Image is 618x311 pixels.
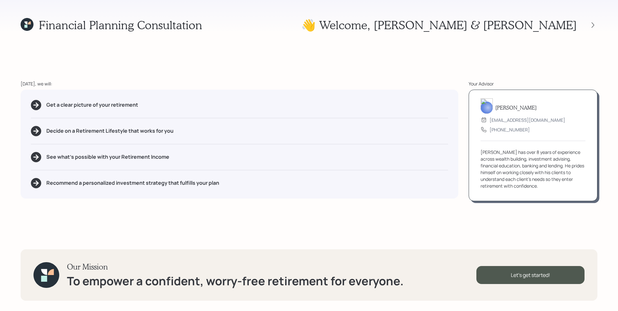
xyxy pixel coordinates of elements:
[301,18,577,32] h1: 👋 Welcome , [PERSON_NAME] & [PERSON_NAME]
[490,117,565,123] div: [EMAIL_ADDRESS][DOMAIN_NAME]
[476,266,585,284] div: Let's get started!
[67,274,404,288] h1: To empower a confident, worry-free retirement for everyone.
[490,126,530,133] div: [PHONE_NUMBER]
[46,154,169,160] h5: See what's possible with your Retirement Income
[46,180,219,186] h5: Recommend a personalized investment strategy that fulfills your plan
[469,80,597,87] div: Your Advisor
[21,80,458,87] div: [DATE], we will:
[495,104,537,111] h5: [PERSON_NAME]
[481,98,493,114] img: james-distasi-headshot.png
[46,128,173,134] h5: Decide on a Retirement Lifestyle that works for you
[46,102,138,108] h5: Get a clear picture of your retirement
[67,262,404,271] h3: Our Mission
[39,18,202,32] h1: Financial Planning Consultation
[481,149,585,189] div: [PERSON_NAME] has over 8 years of experience across wealth building, investment advising, financi...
